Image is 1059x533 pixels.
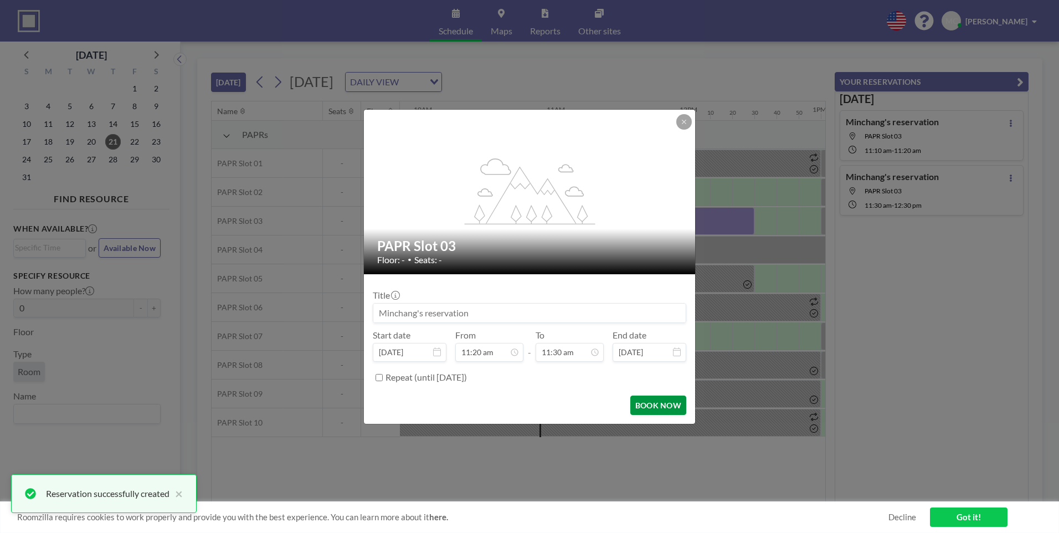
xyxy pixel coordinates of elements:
label: Start date [373,330,410,341]
a: Decline [888,512,916,522]
button: close [169,487,183,500]
a: here. [429,512,448,522]
button: BOOK NOW [630,396,686,415]
input: Minchang's reservation [373,304,686,322]
span: Seats: - [414,254,442,265]
div: Reservation successfully created [46,487,169,500]
span: - [528,334,531,358]
label: To [536,330,544,341]
span: Roomzilla requires cookies to work properly and provide you with the best experience. You can lea... [17,512,888,522]
label: Repeat (until [DATE]) [385,372,467,383]
span: • [408,255,412,264]
label: Title [373,290,399,301]
a: Got it! [930,508,1007,527]
h2: PAPR Slot 03 [377,238,683,254]
g: flex-grow: 1.2; [465,157,595,224]
label: From [455,330,476,341]
span: Floor: - [377,254,405,265]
